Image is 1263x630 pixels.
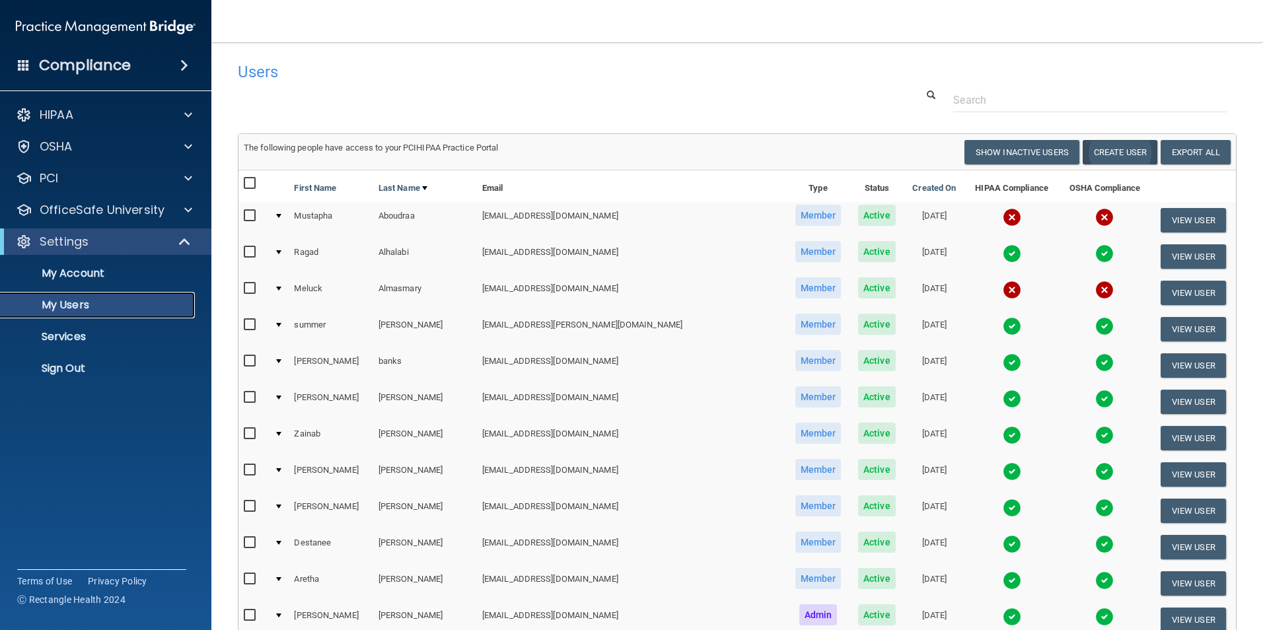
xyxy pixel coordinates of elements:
[9,298,189,312] p: My Users
[1003,571,1021,590] img: tick.e7d51cea.svg
[795,277,842,298] span: Member
[289,347,373,384] td: [PERSON_NAME]
[1095,208,1114,227] img: cross.ca9f0e7f.svg
[858,241,896,262] span: Active
[373,384,477,420] td: [PERSON_NAME]
[16,14,196,40] img: PMB logo
[795,568,842,589] span: Member
[904,384,964,420] td: [DATE]
[9,267,189,280] p: My Account
[477,493,786,529] td: [EMAIL_ADDRESS][DOMAIN_NAME]
[289,493,373,529] td: [PERSON_NAME]
[1003,426,1021,444] img: tick.e7d51cea.svg
[477,565,786,602] td: [EMAIL_ADDRESS][DOMAIN_NAME]
[904,529,964,565] td: [DATE]
[799,604,838,625] span: Admin
[477,311,786,347] td: [EMAIL_ADDRESS][PERSON_NAME][DOMAIN_NAME]
[858,423,896,444] span: Active
[964,140,1079,164] button: Show Inactive Users
[373,238,477,275] td: Alhalabi
[289,565,373,602] td: Aretha
[16,170,192,186] a: PCI
[858,277,896,298] span: Active
[379,180,427,196] a: Last Name
[373,565,477,602] td: [PERSON_NAME]
[1095,426,1114,444] img: tick.e7d51cea.svg
[1003,608,1021,626] img: tick.e7d51cea.svg
[858,604,896,625] span: Active
[289,529,373,565] td: Destanee
[1003,244,1021,263] img: tick.e7d51cea.svg
[40,107,73,123] p: HIPAA
[16,139,192,155] a: OSHA
[9,362,189,375] p: Sign Out
[1003,353,1021,372] img: tick.e7d51cea.svg
[795,423,842,444] span: Member
[477,420,786,456] td: [EMAIL_ADDRESS][DOMAIN_NAME]
[477,529,786,565] td: [EMAIL_ADDRESS][DOMAIN_NAME]
[964,170,1058,202] th: HIPAA Compliance
[1095,244,1114,263] img: tick.e7d51cea.svg
[1161,390,1226,414] button: View User
[1095,390,1114,408] img: tick.e7d51cea.svg
[858,459,896,480] span: Active
[904,202,964,238] td: [DATE]
[373,311,477,347] td: [PERSON_NAME]
[1034,536,1247,589] iframe: Drift Widget Chat Controller
[1095,317,1114,335] img: tick.e7d51cea.svg
[9,330,189,343] p: Services
[904,565,964,602] td: [DATE]
[477,202,786,238] td: [EMAIL_ADDRESS][DOMAIN_NAME]
[1059,170,1151,202] th: OSHA Compliance
[1003,281,1021,299] img: cross.ca9f0e7f.svg
[294,180,336,196] a: First Name
[289,384,373,420] td: [PERSON_NAME]
[88,575,147,588] a: Privacy Policy
[1161,353,1226,378] button: View User
[795,241,842,262] span: Member
[16,107,192,123] a: HIPAA
[1161,208,1226,232] button: View User
[1161,281,1226,305] button: View User
[795,386,842,407] span: Member
[477,456,786,493] td: [EMAIL_ADDRESS][DOMAIN_NAME]
[904,493,964,529] td: [DATE]
[1161,317,1226,341] button: View User
[289,238,373,275] td: Ragad
[40,139,73,155] p: OSHA
[858,568,896,589] span: Active
[786,170,849,202] th: Type
[40,202,164,218] p: OfficeSafe University
[904,456,964,493] td: [DATE]
[1161,426,1226,450] button: View User
[289,456,373,493] td: [PERSON_NAME]
[1003,390,1021,408] img: tick.e7d51cea.svg
[477,347,786,384] td: [EMAIL_ADDRESS][DOMAIN_NAME]
[795,459,842,480] span: Member
[953,88,1227,112] input: Search
[373,347,477,384] td: banks
[238,63,812,81] h4: Users
[858,532,896,553] span: Active
[1095,281,1114,299] img: cross.ca9f0e7f.svg
[1095,462,1114,481] img: tick.e7d51cea.svg
[17,575,72,588] a: Terms of Use
[373,420,477,456] td: [PERSON_NAME]
[1003,462,1021,481] img: tick.e7d51cea.svg
[477,384,786,420] td: [EMAIL_ADDRESS][DOMAIN_NAME]
[1003,317,1021,335] img: tick.e7d51cea.svg
[858,205,896,226] span: Active
[1161,499,1226,523] button: View User
[858,314,896,335] span: Active
[795,495,842,516] span: Member
[858,495,896,516] span: Active
[373,275,477,311] td: Almasmary
[289,311,373,347] td: summer
[289,202,373,238] td: Mustapha
[904,420,964,456] td: [DATE]
[912,180,956,196] a: Created On
[1161,140,1231,164] a: Export All
[858,350,896,371] span: Active
[289,275,373,311] td: Meluck
[904,275,964,311] td: [DATE]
